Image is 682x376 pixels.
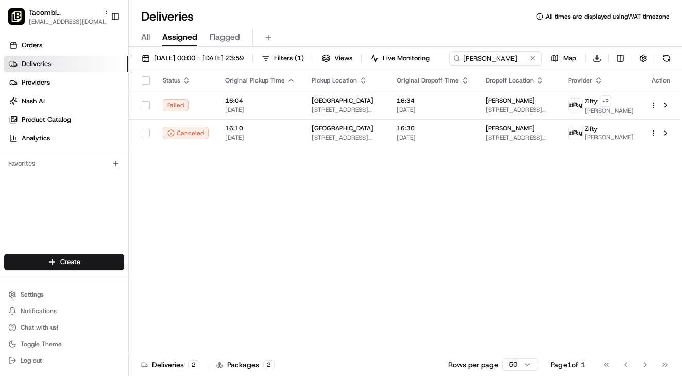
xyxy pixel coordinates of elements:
a: Analytics [4,130,128,146]
span: Views [334,54,352,63]
span: Assigned [162,31,197,43]
span: 16:10 [225,124,295,133]
span: Deliveries [22,59,51,69]
span: [GEOGRAPHIC_DATA] [312,96,373,105]
a: Orders [4,37,128,54]
img: zifty-logo-trans-sq.png [569,99,582,112]
span: Settings [21,290,44,299]
span: [PERSON_NAME] [585,107,634,115]
button: +2 [600,95,611,107]
button: Toggle Theme [4,337,124,351]
span: Provider [568,76,592,85]
p: Rows per page [448,359,498,370]
span: ( 1 ) [295,54,304,63]
span: [STREET_ADDRESS][US_STATE] [312,106,380,114]
input: Type to search [449,51,542,66]
button: [EMAIL_ADDRESS][DOMAIN_NAME] [29,18,111,26]
span: Zifty [585,125,598,133]
span: [GEOGRAPHIC_DATA] [312,124,373,133]
span: Map [563,54,576,63]
a: Providers [4,74,128,91]
span: [PERSON_NAME] [486,124,535,133]
button: [DATE] 00:00 - [DATE] 23:59 [137,51,248,66]
span: Providers [22,78,50,87]
span: Create [60,257,80,267]
span: Nash AI [22,96,45,106]
span: [DATE] [225,134,295,142]
div: Packages [216,359,275,370]
button: Filters(1) [257,51,309,66]
button: Settings [4,287,124,302]
span: Dropoff Location [486,76,534,85]
span: 16:34 [397,96,469,105]
span: Flagged [210,31,240,43]
span: [PERSON_NAME] [486,96,535,105]
button: Live Monitoring [366,51,434,66]
button: Notifications [4,304,124,318]
span: Orders [22,41,42,50]
span: 16:30 [397,124,469,133]
button: Create [4,254,124,270]
div: 2 [263,360,275,369]
a: Deliveries [4,56,128,72]
span: All [141,31,150,43]
button: Views [317,51,357,66]
button: Map [546,51,581,66]
span: [STREET_ADDRESS][US_STATE] [486,106,552,114]
span: [DATE] [225,106,295,114]
span: [DATE] 00:00 - [DATE] 23:59 [154,54,244,63]
span: [DATE] [397,134,469,142]
span: Filters [274,54,304,63]
span: Chat with us! [21,323,58,332]
button: Canceled [163,127,209,139]
button: Log out [4,353,124,368]
div: Deliveries [141,359,199,370]
span: Log out [21,356,42,365]
span: [STREET_ADDRESS][US_STATE] [312,134,380,142]
span: Analytics [22,134,50,143]
span: Zifty [585,97,598,105]
span: Live Monitoring [383,54,430,63]
a: Nash AI [4,93,128,109]
img: Tacombi Empire State Building [8,8,25,25]
span: Pickup Location [312,76,357,85]
button: Tacombi Empire State BuildingTacombi [GEOGRAPHIC_DATA][EMAIL_ADDRESS][DOMAIN_NAME] [4,4,107,29]
span: Status [163,76,180,85]
span: Original Pickup Time [225,76,285,85]
img: zifty-logo-trans-sq.png [569,126,582,140]
span: [DATE] [397,106,469,114]
span: [STREET_ADDRESS][US_STATE] [486,134,552,142]
button: Tacombi [GEOGRAPHIC_DATA] [29,7,100,18]
button: Chat with us! [4,320,124,335]
span: Original Dropoff Time [397,76,459,85]
span: [PERSON_NAME] [585,133,634,141]
span: Toggle Theme [21,340,62,348]
h1: Deliveries [141,8,194,25]
a: Product Catalog [4,111,128,128]
div: Favorites [4,155,124,172]
span: Product Catalog [22,115,71,124]
span: Notifications [21,307,57,315]
span: 16:04 [225,96,295,105]
div: 2 [188,360,199,369]
div: Action [650,76,672,85]
div: Page 1 of 1 [551,359,585,370]
span: All times are displayed using WAT timezone [545,12,670,21]
button: Refresh [659,51,674,66]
